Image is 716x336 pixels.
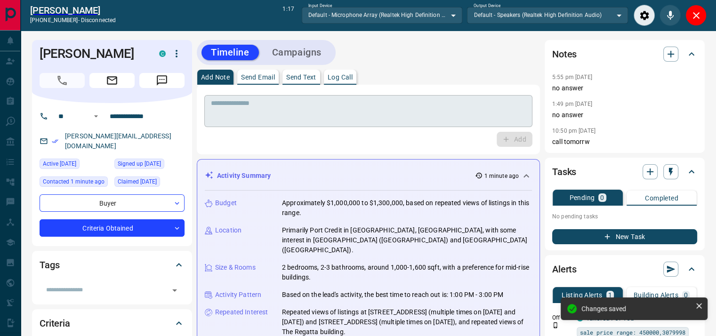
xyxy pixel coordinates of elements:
[263,45,331,60] button: Campaigns
[201,45,259,60] button: Timeline
[552,47,577,62] h2: Notes
[645,195,678,201] p: Completed
[40,73,85,88] span: Call
[634,292,678,298] p: Building Alerts
[282,5,294,26] p: 1:17
[40,219,185,237] div: Criteria Obtained
[40,312,185,335] div: Criteria
[90,111,102,122] button: Open
[552,43,697,65] div: Notes
[30,16,116,24] p: [PHONE_NUMBER] -
[552,83,697,93] p: no answer
[215,225,241,235] p: Location
[43,177,105,186] span: Contacted 1 minute ago
[65,132,171,150] a: [PERSON_NAME][EMAIL_ADDRESS][DOMAIN_NAME]
[608,292,612,298] p: 1
[484,172,519,180] p: 1 minute ago
[569,194,595,201] p: Pending
[40,159,110,172] div: Fri Sep 12 2025
[139,73,185,88] span: Message
[552,101,592,107] p: 1:49 pm [DATE]
[552,262,577,277] h2: Alerts
[286,74,316,80] p: Send Text
[282,290,503,300] p: Based on the lead's activity, the best time to reach out is: 1:00 PM - 3:00 PM
[552,322,559,328] svg: Push Notification Only
[215,198,237,208] p: Budget
[684,292,688,298] p: 0
[581,305,692,312] div: Changes saved
[114,159,185,172] div: Mon Aug 18 2025
[215,307,268,317] p: Repeated Interest
[89,73,135,88] span: Email
[552,164,576,179] h2: Tasks
[308,3,332,9] label: Input Device
[552,313,571,322] p: Off
[552,137,697,147] p: call tomorrw
[562,292,603,298] p: Listing Alerts
[118,159,161,168] span: Signed up [DATE]
[52,138,58,144] svg: Email Verified
[40,254,185,276] div: Tags
[552,229,697,244] button: New Task
[40,176,110,190] div: Mon Sep 15 2025
[552,258,697,280] div: Alerts
[467,7,628,23] div: Default - Speakers (Realtek High Definition Audio)
[552,128,595,134] p: 10:50 pm [DATE]
[30,5,116,16] a: [PERSON_NAME]
[205,167,532,184] div: Activity Summary1 minute ago
[43,159,76,168] span: Active [DATE]
[215,290,261,300] p: Activity Pattern
[685,5,707,26] div: Close
[552,160,697,183] div: Tasks
[302,7,463,23] div: Default - Microphone Array (Realtek High Definition Audio)
[634,5,655,26] div: Audio Settings
[552,209,697,224] p: No pending tasks
[40,316,70,331] h2: Criteria
[81,17,116,24] span: disconnected
[241,74,275,80] p: Send Email
[552,74,592,80] p: 5:55 pm [DATE]
[282,198,532,218] p: Approximately $1,000,000 to $1,300,000, based on repeated views of listings in this range.
[215,263,256,272] p: Size & Rooms
[328,74,353,80] p: Log Call
[474,3,500,9] label: Output Device
[159,50,166,57] div: condos.ca
[282,263,532,282] p: 2 bedrooms, 2-3 bathrooms, around 1,000-1,600 sqft, with a preference for mid-rise buildings.
[118,177,157,186] span: Claimed [DATE]
[552,110,697,120] p: no answer
[217,171,271,181] p: Activity Summary
[660,5,681,26] div: Mute
[40,257,59,272] h2: Tags
[40,194,185,212] div: Buyer
[282,225,532,255] p: Primarily Port Credit in [GEOGRAPHIC_DATA], [GEOGRAPHIC_DATA], with some interest in [GEOGRAPHIC_...
[201,74,230,80] p: Add Note
[114,176,185,190] div: Mon Aug 18 2025
[600,194,604,201] p: 0
[40,46,145,61] h1: [PERSON_NAME]
[168,284,181,297] button: Open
